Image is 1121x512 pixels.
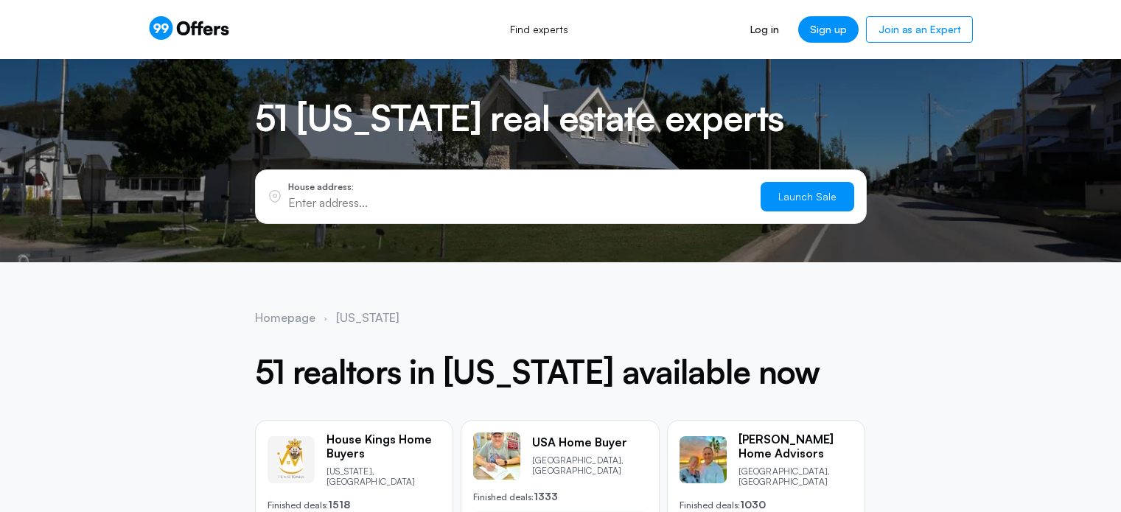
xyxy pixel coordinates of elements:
img: Jerry Burson Tamera Nielsen [680,436,727,483]
span: 1518 [328,498,350,511]
img: Todd Killian [473,432,520,480]
a: Log in [738,16,791,43]
span: Homepage [255,312,315,323]
p: House address: [288,183,749,192]
a: Sign up [798,16,859,43]
input: Enter address... [288,194,749,211]
h1: 51 [US_STATE] real estate experts [255,97,867,140]
h2: 51 realtors in [US_STATE] available now [255,354,867,390]
img: Cory Boatright [268,436,315,483]
span: Launch Sale [778,190,837,203]
a: Join as an Expert [866,16,973,43]
a: Find experts [494,13,584,46]
p: House Kings Home Buyers [326,432,441,460]
p: [PERSON_NAME] Home Advisors [738,432,853,460]
button: Launch Sale [761,182,854,211]
p: [GEOGRAPHIC_DATA], [GEOGRAPHIC_DATA] [738,466,853,488]
p: Finished deals: [680,499,853,511]
p: [US_STATE], [GEOGRAPHIC_DATA] [326,466,441,488]
p: Finished deals: [473,491,647,502]
span: 1333 [534,490,558,502]
p: USA Home Buyer [532,435,647,449]
p: [GEOGRAPHIC_DATA], [GEOGRAPHIC_DATA] [532,455,647,477]
p: Finished deals: [268,499,441,511]
span: 1030 [740,498,766,511]
a: Homepage [255,312,324,323]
